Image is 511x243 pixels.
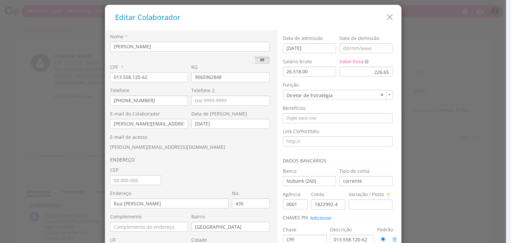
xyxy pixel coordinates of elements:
h5: Editar Colaborador [115,13,396,22]
label: Descrição [330,226,352,233]
label: Data de demissão [339,35,379,42]
label: Função [283,82,299,88]
input: dd/mm/aaaa [283,43,336,53]
input: Complemento do endereço [110,222,188,232]
label: CEP [110,167,118,173]
label: Complemento [110,213,141,220]
input: Digite o logradouro do cliente (Rua, Avenida, Alameda) [110,198,229,208]
label: No. [232,190,240,197]
span: Campo obrigatório [119,64,123,70]
label: Tipo de conta [339,168,370,174]
label: Telefone [110,87,129,94]
div: 226,65 [339,67,393,77]
h3: Dados bancários [283,158,393,164]
input: 00.000-000 [110,175,161,185]
span: Utilize este campo para informar dados adicionais ou específicos para esta conta. Ex: 013 - Poupança [385,191,389,197]
label: Padrão [377,226,393,233]
label: RG [191,64,198,71]
label: Chave [283,226,296,233]
label: Data de [PERSON_NAME] [191,111,247,117]
h3: ENDEREÇO [110,157,269,163]
input: (xx) 9999-9999 [110,96,188,106]
input: 0,00 [283,67,336,77]
label: Link CV/Portfolio [283,128,319,135]
input: dd/mm/aaaa [191,119,269,129]
input: Informe um e-mail válido [110,119,188,129]
span: Edite na tela de usuários e permissões [110,144,225,150]
label: Agência [283,191,300,198]
label: Data de admissão [283,35,323,42]
input: (xx) 9999-9999 [191,96,269,106]
input: http:// [283,136,393,146]
label: Bairro [191,213,205,220]
input: 000.000.000-00 [110,72,188,82]
label: Telefone 2 [191,87,215,94]
a: Diretor de Estratégia [283,90,393,100]
span: Valor hora [339,58,363,65]
label: Endereço [110,190,131,197]
label: Banco [283,168,296,174]
label: Variação / Posto [349,191,384,198]
label: Nome [110,33,123,40]
p: E-mail de acesso [110,134,269,140]
h3: Chaves PIX [283,214,393,223]
label: Conta [311,191,324,198]
label: E-mail do Colaborador [110,111,160,117]
input: dd/mm/aaaa [339,43,393,53]
button: Adicionar [310,214,332,222]
span: Campo obrigatório [123,34,127,40]
span: Diretor de Estratégia [283,90,379,101]
div: Salário bruto [283,58,312,65]
label: CPF [110,64,118,71]
label: Benefícios [283,105,306,112]
input: Ex.: Conta corrente [339,176,393,186]
label: PF [253,57,269,64]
